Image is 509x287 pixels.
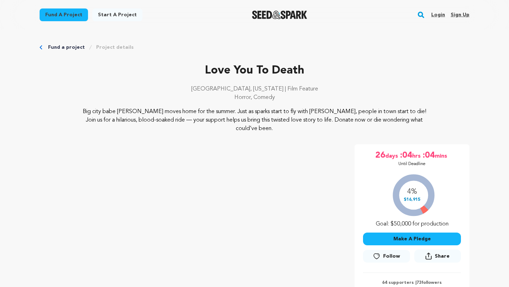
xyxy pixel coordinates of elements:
span: days [385,150,399,161]
span: Share [435,253,450,260]
a: Fund a project [48,44,85,51]
a: Seed&Spark Homepage [252,11,308,19]
span: 26 [375,150,385,161]
p: 64 supporters | followers [363,280,461,286]
a: Follow [363,250,410,263]
button: Share [414,250,461,263]
span: :04 [399,150,412,161]
span: Share [414,250,461,265]
a: Fund a project [40,8,88,21]
button: Make A Pledge [363,233,461,245]
span: :04 [422,150,435,161]
a: Project details [96,44,134,51]
span: mins [435,150,449,161]
p: [GEOGRAPHIC_DATA], [US_STATE] | Film Feature [40,85,469,93]
p: Big city babe [PERSON_NAME] moves home for the summer. Just as sparks start to fly with [PERSON_N... [83,107,427,133]
p: Until Deadline [398,161,426,167]
div: Breadcrumb [40,44,469,51]
img: Seed&Spark Logo Dark Mode [252,11,308,19]
a: Sign up [451,9,469,20]
a: Start a project [92,8,142,21]
span: hrs [412,150,422,161]
span: Follow [383,253,400,260]
a: Login [431,9,445,20]
p: Horror, Comedy [40,93,469,102]
p: Love You To Death [40,62,469,79]
span: 73 [416,281,421,285]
